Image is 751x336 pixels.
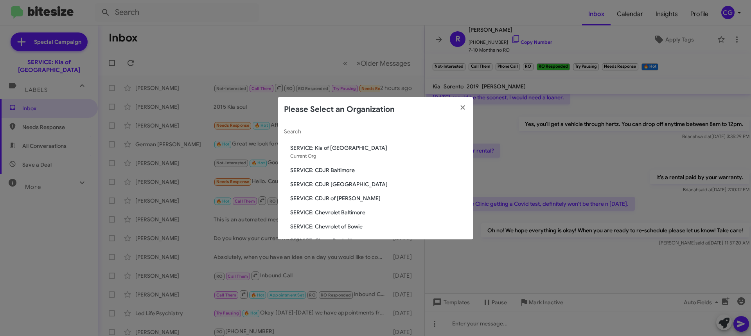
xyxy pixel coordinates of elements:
span: SERVICE: Chevy Rockville [290,237,467,244]
span: SERVICE: Chevrolet Baltimore [290,208,467,216]
span: SERVICE: Kia of [GEOGRAPHIC_DATA] [290,144,467,152]
span: SERVICE: CDJR [GEOGRAPHIC_DATA] [290,180,467,188]
span: Current Org [290,153,316,159]
h2: Please Select an Organization [284,103,395,116]
span: SERVICE: CDJR of [PERSON_NAME] [290,194,467,202]
span: SERVICE: CDJR Baltimore [290,166,467,174]
span: SERVICE: Chevrolet of Bowie [290,223,467,230]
